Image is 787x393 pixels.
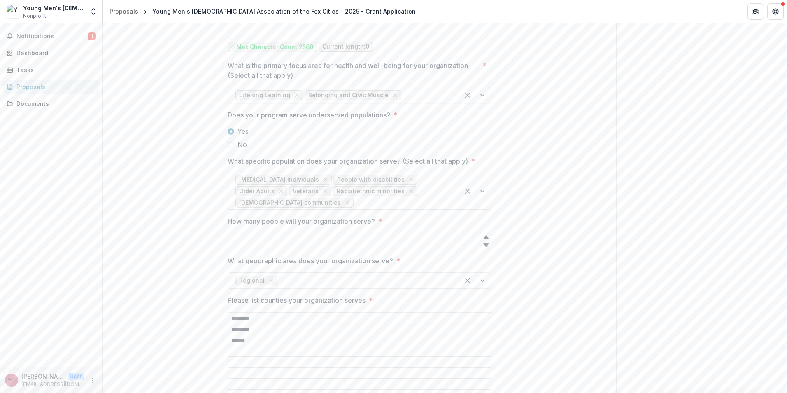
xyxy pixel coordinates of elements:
p: [PERSON_NAME] [21,372,64,381]
span: Older Adults [239,188,275,195]
nav: breadcrumb [106,5,419,17]
p: Current length: 0 [322,43,369,50]
p: [EMAIL_ADDRESS][DOMAIN_NAME] [21,381,84,388]
div: Clear selected options [461,185,474,198]
p: Does your program serve underserved populations? [228,110,390,120]
p: Max Character Count: 2500 [236,44,313,51]
span: Yes [237,126,249,136]
span: Nonprofit [23,12,46,20]
span: 1 [88,32,96,40]
p: What specific population does your organization serve? (Select all that apply) [228,156,468,166]
span: People with disabilities [337,176,405,183]
div: Documents [16,99,93,108]
a: Proposals [106,5,142,17]
button: Get Help [767,3,784,20]
span: [DEMOGRAPHIC_DATA] communities [239,199,341,206]
span: Regional [239,277,265,284]
p: User [68,373,84,380]
span: Racial/ethnic minorities [337,188,405,195]
div: Clear selected options [461,274,474,287]
a: Dashboard [3,46,99,60]
p: How many people will your organization serve? [228,216,375,226]
p: What is the primary focus area for health and well-being for your organization (Select all that a... [228,61,479,80]
a: Tasks [3,63,99,77]
div: Proposals [16,82,93,91]
div: Remove Veterans [321,187,329,195]
div: Tasks [16,65,93,74]
a: Proposals [3,80,99,94]
div: Remove Lifelong Learning [293,91,301,99]
div: Clear selected options [461,89,474,102]
button: More [88,375,98,385]
div: Ellie Dietrich [8,377,15,383]
img: Young Men's Christian Association of the Fox Cities [7,5,20,18]
span: Lifelong Learning [239,92,290,99]
div: Young Men's [DEMOGRAPHIC_DATA] Association of the Fox Cities [23,4,84,12]
div: Remove Belonging and Civic Muscle [391,91,399,99]
button: Notifications1 [3,30,99,43]
span: No [237,140,247,150]
button: Partners [747,3,764,20]
div: Remove People with disabilities [407,175,415,184]
div: Remove Low-income individuals [321,175,330,184]
span: Notifications [16,33,88,40]
button: Open entity switcher [88,3,99,20]
div: Remove Older Adults [277,187,285,195]
p: What geographic area does your organization serve? [228,256,393,266]
span: [MEDICAL_DATA] individuals [239,176,319,183]
div: Dashboard [16,49,93,57]
div: Proposals [109,7,138,16]
div: Young Men's [DEMOGRAPHIC_DATA] Association of the Fox Cities - 2025 - Grant Application [152,7,416,16]
div: Remove LGBTQ+ communities [343,199,352,207]
p: Please list counties your organization serves [228,295,366,305]
span: Veterans [293,188,319,195]
div: Remove Racial/ethnic minorities [407,187,415,195]
span: Belonging and Civic Muscle [308,92,389,99]
a: Documents [3,97,99,110]
div: Remove Regional [267,276,275,285]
